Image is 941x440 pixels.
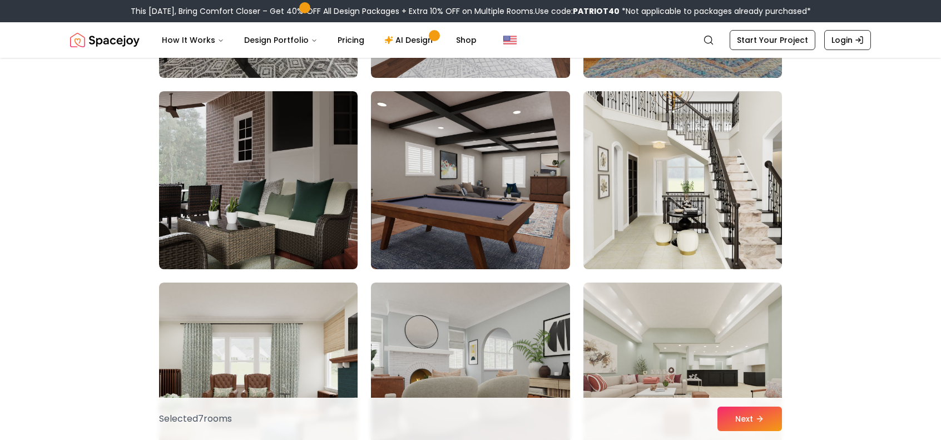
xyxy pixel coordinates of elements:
button: How It Works [153,29,233,51]
nav: Main [153,29,486,51]
img: United States [503,33,517,47]
a: Login [824,30,871,50]
img: Room room-56 [371,91,569,269]
a: Pricing [329,29,373,51]
span: *Not applicable to packages already purchased* [620,6,811,17]
button: Design Portfolio [235,29,326,51]
button: Next [717,407,782,431]
a: Spacejoy [70,29,140,51]
nav: Global [70,22,871,58]
img: Room room-55 [159,91,358,269]
p: Selected 7 room s [159,412,232,426]
div: This [DATE], Bring Comfort Closer – Get 40% OFF All Design Packages + Extra 10% OFF on Multiple R... [131,6,811,17]
a: Shop [447,29,486,51]
span: Use code: [535,6,620,17]
b: PATRIOT40 [573,6,620,17]
img: Spacejoy Logo [70,29,140,51]
a: AI Design [375,29,445,51]
img: Room room-57 [578,87,787,274]
a: Start Your Project [730,30,815,50]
